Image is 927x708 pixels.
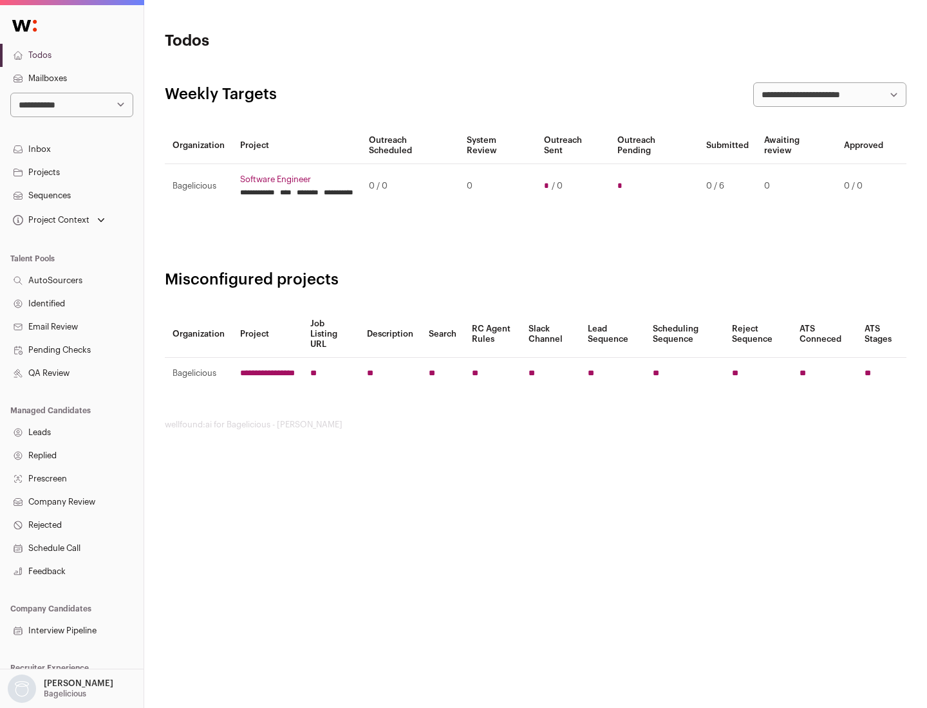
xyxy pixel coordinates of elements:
[610,127,698,164] th: Outreach Pending
[165,31,412,51] h1: Todos
[698,127,756,164] th: Submitted
[232,127,361,164] th: Project
[165,420,906,430] footer: wellfound:ai for Bagelicious - [PERSON_NAME]
[552,181,563,191] span: / 0
[165,311,232,358] th: Organization
[232,311,303,358] th: Project
[361,164,459,209] td: 0 / 0
[645,311,724,358] th: Scheduling Sequence
[464,311,520,358] th: RC Agent Rules
[165,164,232,209] td: Bagelicious
[459,127,536,164] th: System Review
[580,311,645,358] th: Lead Sequence
[521,311,580,358] th: Slack Channel
[165,270,906,290] h2: Misconfigured projects
[5,13,44,39] img: Wellfound
[5,675,116,703] button: Open dropdown
[724,311,792,358] th: Reject Sequence
[857,311,906,358] th: ATS Stages
[756,127,836,164] th: Awaiting review
[44,678,113,689] p: [PERSON_NAME]
[459,164,536,209] td: 0
[836,127,891,164] th: Approved
[756,164,836,209] td: 0
[792,311,856,358] th: ATS Conneced
[165,84,277,105] h2: Weekly Targets
[359,311,421,358] th: Description
[165,358,232,389] td: Bagelicious
[698,164,756,209] td: 0 / 6
[536,127,610,164] th: Outreach Sent
[165,127,232,164] th: Organization
[44,689,86,699] p: Bagelicious
[303,311,359,358] th: Job Listing URL
[10,215,89,225] div: Project Context
[361,127,459,164] th: Outreach Scheduled
[836,164,891,209] td: 0 / 0
[8,675,36,703] img: nopic.png
[240,174,353,185] a: Software Engineer
[10,211,108,229] button: Open dropdown
[421,311,464,358] th: Search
